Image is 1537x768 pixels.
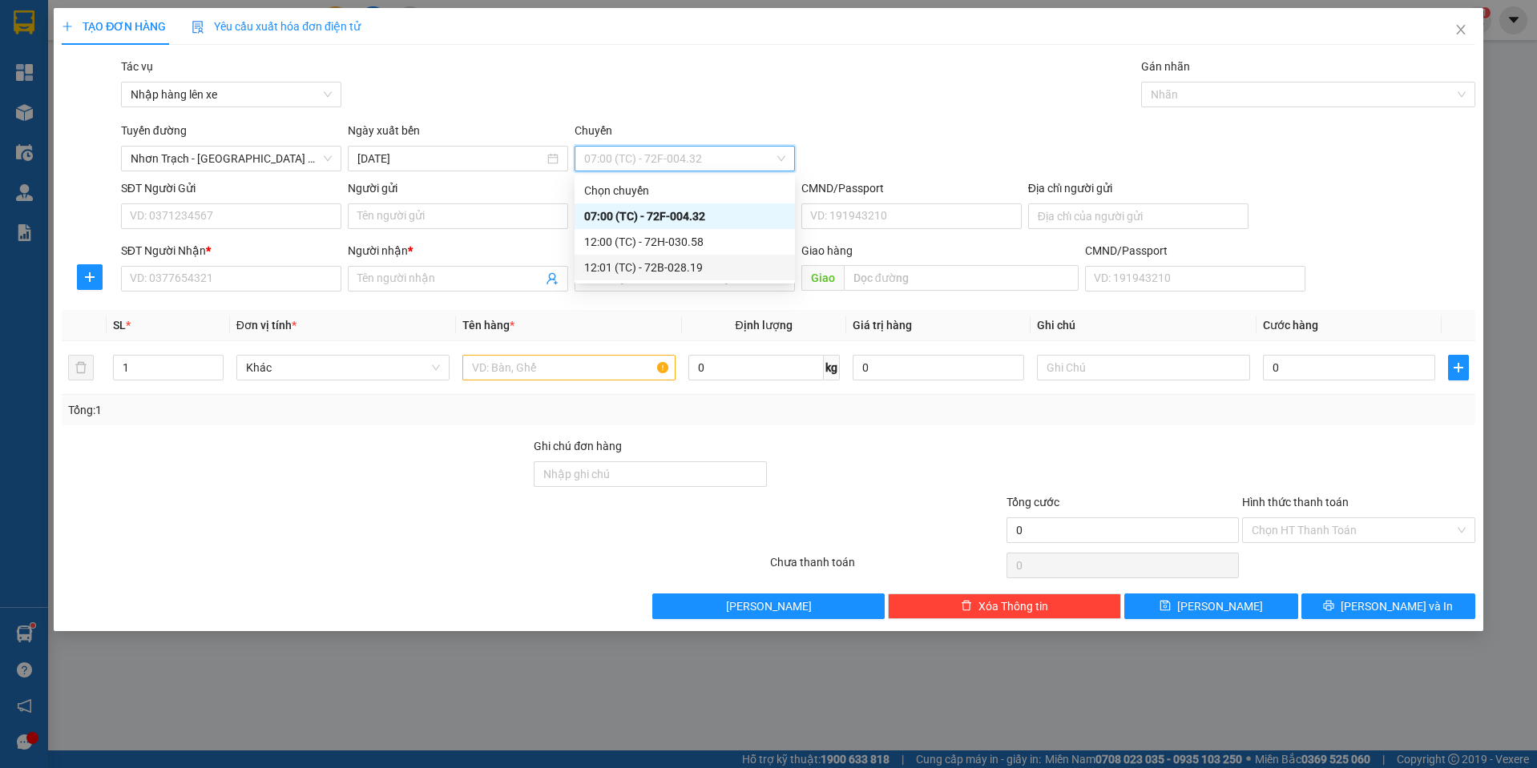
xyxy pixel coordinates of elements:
[1242,496,1349,509] label: Hình thức thanh toán
[236,319,297,332] span: Đơn vị tính
[736,319,793,332] span: Định lượng
[348,179,568,197] div: Người gửi
[1141,60,1190,73] label: Gán nhãn
[584,147,785,171] span: 07:00 (TC) - 72F-004.32
[1028,203,1249,229] input: Địa chỉ của người gửi
[1263,319,1318,332] span: Cước hàng
[1301,593,1475,619] button: printer[PERSON_NAME] và In
[824,355,840,380] span: kg
[462,355,676,380] input: VD: Bàn, Ghế
[131,82,332,107] span: Nhập hàng lên xe
[78,271,102,283] span: plus
[853,319,912,332] span: Giá trị hàng
[961,600,972,613] span: delete
[348,122,568,146] div: Ngày xuất bến
[68,401,593,419] div: Tổng: 1
[131,147,332,171] span: Nhơn Trạch - Sài Gòn (Hàng hóa)
[575,178,795,203] div: Chọn chuyến
[584,182,785,199] div: Chọn chuyến
[1438,8,1483,53] button: Close
[62,20,166,33] span: TẠO ĐƠN HÀNG
[801,244,853,257] span: Giao hàng
[853,355,1025,380] input: 0
[113,319,126,332] span: SL
[546,272,559,285] span: user-add
[534,461,767,487] input: Ghi chú đơn hàng
[1028,179,1249,197] div: Địa chỉ người gửi
[584,259,785,276] div: 12:01 (TC) - 72B-028.19
[1177,597,1263,615] span: [PERSON_NAME]
[1160,600,1171,613] span: save
[726,597,812,615] span: [PERSON_NAME]
[121,242,341,259] div: SĐT Người Nhận
[652,593,885,619] button: [PERSON_NAME]
[801,265,844,291] span: Giao
[192,20,361,33] span: Yêu cầu xuất hóa đơn điện tử
[1454,23,1467,36] span: close
[121,60,153,73] label: Tác vụ
[1085,242,1305,259] div: CMND/Passport
[62,21,73,32] span: plus
[462,319,514,332] span: Tên hàng
[1341,597,1453,615] span: [PERSON_NAME] và In
[68,355,94,380] button: delete
[801,179,1022,197] div: CMND/Passport
[584,207,785,225] div: 07:00 (TC) - 72F-004.32
[888,593,1121,619] button: deleteXóa Thông tin
[1449,361,1468,374] span: plus
[1323,600,1334,613] span: printer
[348,242,568,259] div: Người nhận
[192,21,204,34] img: icon
[575,122,795,146] div: Chuyến
[1448,355,1469,380] button: plus
[584,233,785,251] div: 12:00 (TC) - 72H-030.58
[121,122,341,146] div: Tuyến đường
[77,264,103,290] button: plus
[1031,310,1257,341] th: Ghi chú
[1124,593,1298,619] button: save[PERSON_NAME]
[121,179,341,197] div: SĐT Người Gửi
[768,553,1005,581] div: Chưa thanh toán
[1037,355,1250,380] input: Ghi Chú
[1007,496,1059,509] span: Tổng cước
[534,440,622,452] label: Ghi chú đơn hàng
[246,356,440,380] span: Khác
[357,150,544,167] input: 15/09/2025
[844,265,1079,291] input: Dọc đường
[978,597,1048,615] span: Xóa Thông tin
